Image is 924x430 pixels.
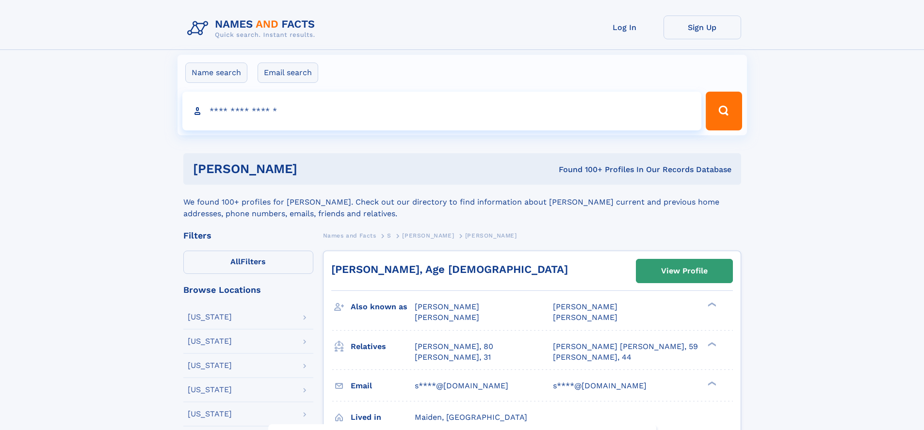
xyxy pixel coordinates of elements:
h3: Email [351,378,415,394]
span: [PERSON_NAME] [553,302,617,311]
div: We found 100+ profiles for [PERSON_NAME]. Check out our directory to find information about [PERS... [183,185,741,220]
span: [PERSON_NAME] [465,232,517,239]
label: Email search [258,63,318,83]
a: [PERSON_NAME], Age [DEMOGRAPHIC_DATA] [331,263,568,275]
div: ❯ [705,380,717,386]
span: Maiden, [GEOGRAPHIC_DATA] [415,413,527,422]
div: [US_STATE] [188,410,232,418]
button: Search Button [706,92,742,130]
h1: [PERSON_NAME] [193,163,428,175]
span: [PERSON_NAME] [402,232,454,239]
h3: Relatives [351,338,415,355]
a: [PERSON_NAME], 80 [415,341,493,352]
span: [PERSON_NAME] [553,313,617,322]
a: S [387,229,391,241]
a: [PERSON_NAME], 31 [415,352,491,363]
div: [US_STATE] [188,313,232,321]
a: Log In [586,16,664,39]
div: [US_STATE] [188,386,232,394]
h3: Lived in [351,409,415,426]
div: [US_STATE] [188,362,232,369]
div: View Profile [661,260,708,282]
a: View Profile [636,259,732,283]
a: [PERSON_NAME] [402,229,454,241]
span: [PERSON_NAME] [415,313,479,322]
label: Name search [185,63,247,83]
a: Names and Facts [323,229,376,241]
div: Filters [183,231,313,240]
a: Sign Up [664,16,741,39]
h3: Also known as [351,299,415,315]
span: S [387,232,391,239]
div: Found 100+ Profiles In Our Records Database [428,164,731,175]
div: ❯ [705,341,717,347]
a: [PERSON_NAME], 44 [553,352,632,363]
label: Filters [183,251,313,274]
span: [PERSON_NAME] [415,302,479,311]
a: [PERSON_NAME] [PERSON_NAME], 59 [553,341,698,352]
div: ❯ [705,302,717,308]
div: Browse Locations [183,286,313,294]
img: Logo Names and Facts [183,16,323,42]
span: All [230,257,241,266]
div: [US_STATE] [188,337,232,345]
input: search input [182,92,702,130]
